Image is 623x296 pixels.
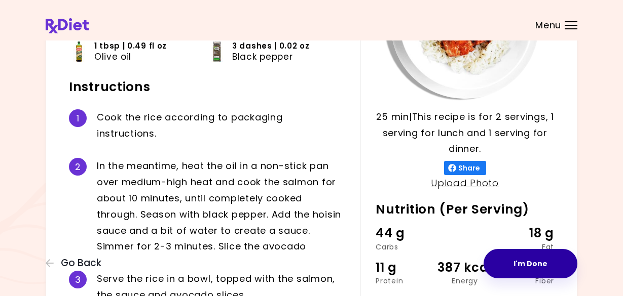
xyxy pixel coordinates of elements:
h2: Nutrition (Per Serving) [376,201,554,218]
a: Upload Photo [431,177,499,189]
button: Share [444,161,486,175]
div: C o o k t h e r i c e a c c o r d i n g t o p a c k a g i n g i n s t r u c t i o n s . [97,109,345,142]
span: 1 tbsp | 0.49 fl oz [94,41,167,51]
h2: Instructions [69,79,345,95]
div: 18 g [495,224,554,243]
button: Go Back [46,258,106,269]
div: 44 g [376,224,435,243]
div: 2 [69,158,87,176]
span: Olive oil [94,52,131,62]
img: RxDiet [46,18,89,33]
div: 387 kcal [435,258,495,277]
div: Fiber [495,277,554,284]
div: Carbs [376,243,435,250]
span: Go Back [61,258,101,269]
div: 11 g [376,258,435,277]
button: I'm Done [484,249,577,278]
span: Menu [535,21,561,30]
span: Black pepper [232,52,292,62]
p: 25 min | This recipe is for 2 servings, 1 serving for lunch and 1 serving for dinner. [376,109,554,157]
div: Energy [435,277,495,284]
div: 1 [69,109,87,127]
span: 3 dashes | 0.02 oz [232,41,309,51]
div: 3 [69,271,87,288]
div: Fat [495,243,554,250]
span: Share [456,164,482,172]
div: Protein [376,277,435,284]
div: I n t h e m e a n t i m e , h e a t t h e o i l i n a n o n - s t i c k p a n o v e r m e d i u m... [97,158,345,255]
